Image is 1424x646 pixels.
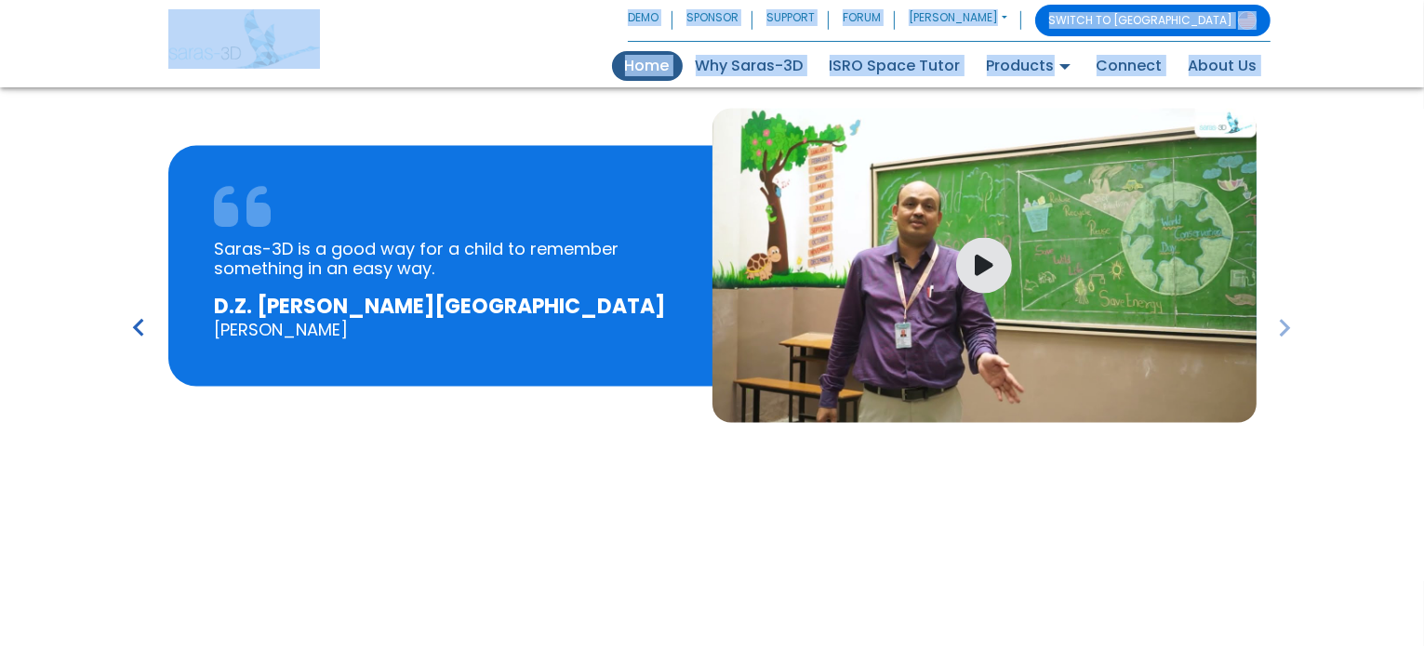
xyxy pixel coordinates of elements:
a: SWITCH TO [GEOGRAPHIC_DATA] [1035,5,1271,36]
a: SPONSOR [672,5,752,36]
p: Saras-3D is a good way for a child to remember something in an easy way. [215,239,680,279]
span: Previous [122,330,157,351]
a: SUPPORT [752,5,829,36]
p: [PERSON_NAME] [215,320,680,340]
a: FORUM [829,5,895,36]
a: ISRO Space Tutor [817,51,974,81]
span: Next [1268,330,1303,351]
a: Home [612,51,683,81]
a: Why Saras-3D [683,51,817,81]
a: [PERSON_NAME] [895,5,1020,36]
i: keyboard_arrow_left [122,310,157,346]
img: Saras 3D [168,9,320,69]
a: Connect [1084,51,1176,81]
a: DEMO [628,5,672,36]
h5: D.Z. [PERSON_NAME][GEOGRAPHIC_DATA] [215,294,680,321]
a: Products [974,51,1084,81]
a: About Us [1176,51,1271,81]
i: keyboard_arrow_right [1268,310,1303,346]
img: Switch to USA [1238,11,1257,30]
